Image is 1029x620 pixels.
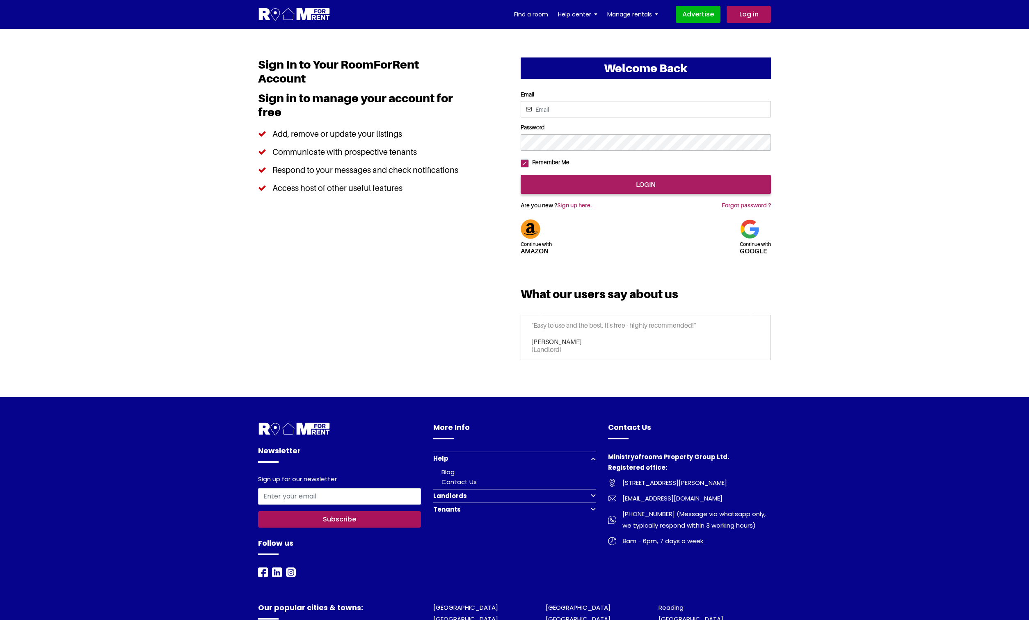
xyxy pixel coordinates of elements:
[433,422,596,439] h4: More Info
[557,202,592,209] a: Sign up here.
[676,6,720,23] a: Advertise
[433,489,596,503] button: Landlords
[433,452,596,465] button: Help
[608,537,616,545] img: Room For Rent
[616,535,703,547] span: 8am - 6pm, 7 days a week
[258,7,331,22] img: Logo for Room for Rent, featuring a welcoming design with a house icon and modern typography
[546,603,611,612] a: [GEOGRAPHIC_DATA]
[258,488,421,505] input: Enter your email
[258,537,421,555] h4: Follow us
[433,603,498,612] a: [GEOGRAPHIC_DATA]
[258,567,268,576] a: Facebook
[258,125,464,143] li: Add, remove or update your listings
[608,493,771,504] a: [EMAIL_ADDRESS][DOMAIN_NAME]
[607,8,658,21] a: Manage rentals
[258,143,464,161] li: Communicate with prospective tenants
[608,479,616,487] img: Room For Rent
[722,202,771,209] a: Forgot password ?
[258,602,421,620] h4: Our popular cities & towns:
[521,224,552,254] a: Continue withAmazon
[521,219,540,239] img: Amazon
[514,8,548,21] a: Find a room
[616,477,727,489] span: [STREET_ADDRESS][PERSON_NAME]
[616,508,771,531] span: [PHONE_NUMBER] (Message via whatsapp only, we typically respond within 3 working hours)
[258,161,464,179] li: Respond to your messages and check notifications
[531,338,760,346] h6: [PERSON_NAME]
[558,8,597,21] a: Help center
[258,511,421,528] button: Subscribe
[286,567,296,576] a: Instagram
[608,494,616,503] img: Room For Rent
[740,241,771,248] span: Continue with
[529,159,569,166] label: Remember Me
[740,224,771,254] a: Continue withgoogle
[531,321,760,338] p: "Easy to use and the best, it's free - highly recommended!"
[258,475,337,485] label: Sign up for our newsletter
[521,101,771,117] input: Email
[272,567,282,576] a: LinkedIn
[521,241,552,248] span: Continue with
[608,508,771,531] a: [PHONE_NUMBER] (Message via whatsapp only, we typically respond within 3 working hours)
[521,124,771,131] label: Password
[616,493,723,504] span: [EMAIL_ADDRESS][DOMAIN_NAME]
[608,422,771,439] h4: Contact Us
[608,452,771,477] h4: Ministryofrooms Property Group Ltd. Registered office:
[740,239,771,254] h5: google
[258,57,464,91] h1: Sign In to Your RoomForRent Account
[740,219,759,239] img: Google
[521,91,771,98] label: Email
[521,239,552,254] h5: Amazon
[608,535,771,547] a: 8am - 6pm, 7 days a week
[608,516,616,524] img: Room For Rent
[258,422,331,437] img: Room For Rent
[727,6,771,23] a: Log in
[258,445,421,463] h4: Newsletter
[441,478,477,486] a: Contact Us
[521,194,661,213] h5: Are you new ?
[521,287,771,307] h3: What our users say about us
[608,477,771,489] a: [STREET_ADDRESS][PERSON_NAME]
[258,91,464,125] h3: Sign in to manage your account for free
[258,179,464,197] li: Access host of other useful features
[272,567,282,577] img: Room For Rent
[521,57,771,79] h2: Welcome Back
[433,503,596,516] button: Tenants
[659,603,684,612] a: Reading
[441,468,455,476] a: Blog
[286,567,296,577] img: Room For Rent
[258,567,268,577] img: Room For Rent
[521,175,771,194] input: login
